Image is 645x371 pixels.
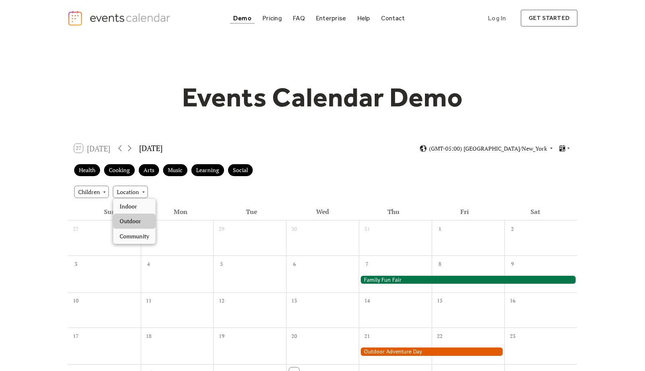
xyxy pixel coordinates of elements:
[293,16,305,20] div: FAQ
[316,16,346,20] div: Enterprise
[67,10,173,26] a: home
[259,13,285,24] a: Pricing
[480,10,514,27] a: Log In
[381,16,405,20] div: Contact
[120,232,149,241] span: Community
[120,202,137,211] span: Indoor
[120,217,141,226] span: Outdoor
[230,13,255,24] a: Demo
[169,81,476,114] h1: Events Calendar Demo
[378,13,408,24] a: Contact
[521,10,578,27] a: get started
[354,13,374,24] a: Help
[289,13,308,24] a: FAQ
[313,13,349,24] a: Enterprise
[262,16,282,20] div: Pricing
[233,16,252,20] div: Demo
[357,16,370,20] div: Help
